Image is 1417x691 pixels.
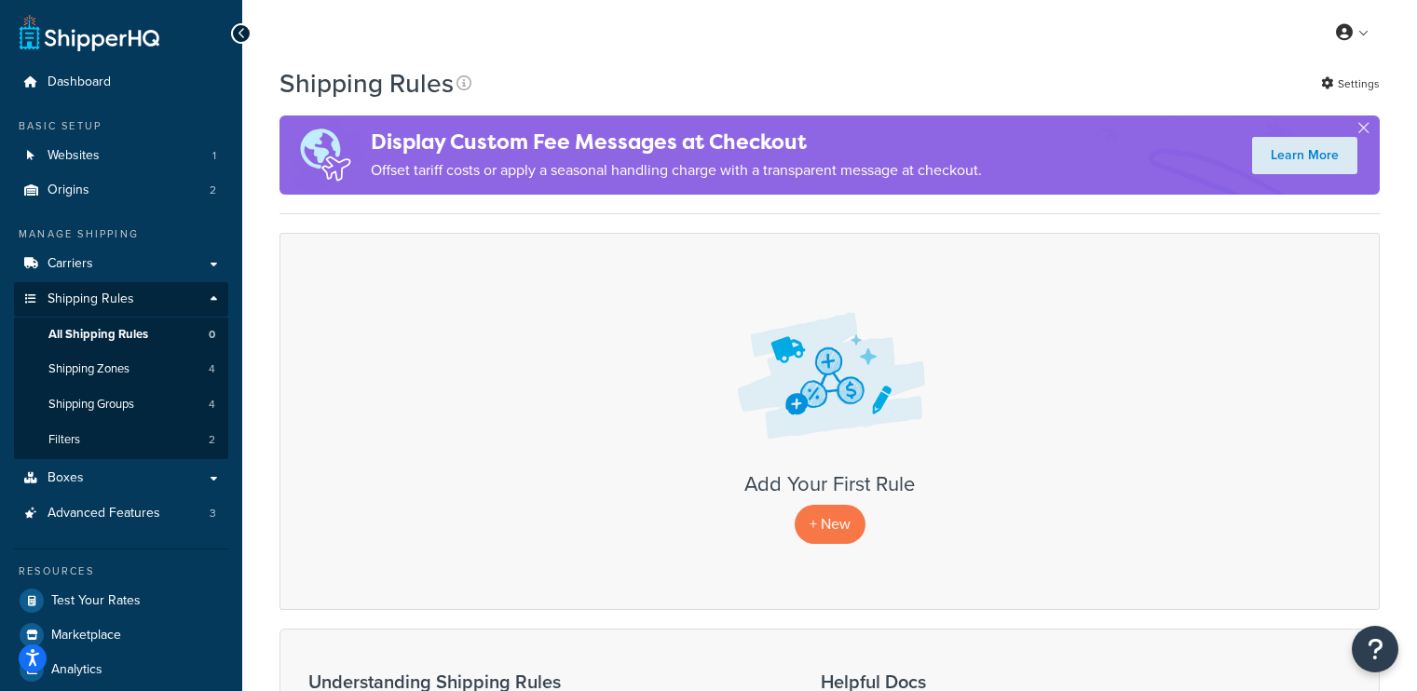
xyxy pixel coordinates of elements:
span: Advanced Features [48,506,160,522]
a: All Shipping Rules 0 [14,318,228,352]
a: Websites 1 [14,139,228,173]
p: + New [795,505,865,543]
h1: Shipping Rules [279,65,454,102]
span: 2 [210,183,216,198]
h3: Add Your First Rule [299,473,1360,495]
div: Resources [14,563,228,579]
li: Shipping Groups [14,387,228,422]
span: 1 [212,148,216,164]
span: 0 [209,327,215,343]
span: Carriers [48,256,93,272]
a: Advanced Features 3 [14,496,228,531]
div: Basic Setup [14,118,228,134]
a: Carriers [14,247,228,281]
span: 2 [209,432,215,448]
a: ShipperHQ Home [20,14,159,51]
a: Dashboard [14,65,228,100]
span: 4 [209,361,215,377]
li: Origins [14,173,228,208]
p: Offset tariff costs or apply a seasonal handling charge with a transparent message at checkout. [371,157,982,183]
h4: Display Custom Fee Messages at Checkout [371,127,982,157]
li: Shipping Rules [14,282,228,459]
span: Websites [48,148,100,164]
span: Analytics [51,662,102,678]
a: Shipping Groups 4 [14,387,228,422]
a: Boxes [14,461,228,495]
a: Shipping Zones 4 [14,352,228,386]
span: Shipping Zones [48,361,129,377]
li: Advanced Features [14,496,228,531]
li: All Shipping Rules [14,318,228,352]
a: Filters 2 [14,423,228,457]
span: All Shipping Rules [48,327,148,343]
li: Shipping Zones [14,352,228,386]
span: 4 [209,397,215,413]
button: Open Resource Center [1352,626,1398,672]
a: Analytics [14,653,228,686]
li: Websites [14,139,228,173]
span: Shipping Rules [48,291,134,307]
img: duties-banner-06bc72dcb5fe05cb3f9472aba00be2ae8eb53ab6f0d8bb03d382ba314ac3c341.png [279,115,371,195]
span: Shipping Groups [48,397,134,413]
a: Learn More [1252,137,1357,174]
a: Test Your Rates [14,584,228,617]
span: Boxes [48,470,84,486]
a: Marketplace [14,618,228,652]
a: Origins 2 [14,173,228,208]
div: Manage Shipping [14,226,228,242]
a: Shipping Rules [14,282,228,317]
span: Origins [48,183,89,198]
span: 3 [210,506,216,522]
a: Settings [1321,71,1380,97]
span: Filters [48,432,80,448]
li: Filters [14,423,228,457]
span: Dashboard [48,75,111,90]
span: Test Your Rates [51,593,141,609]
span: Marketplace [51,628,121,644]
